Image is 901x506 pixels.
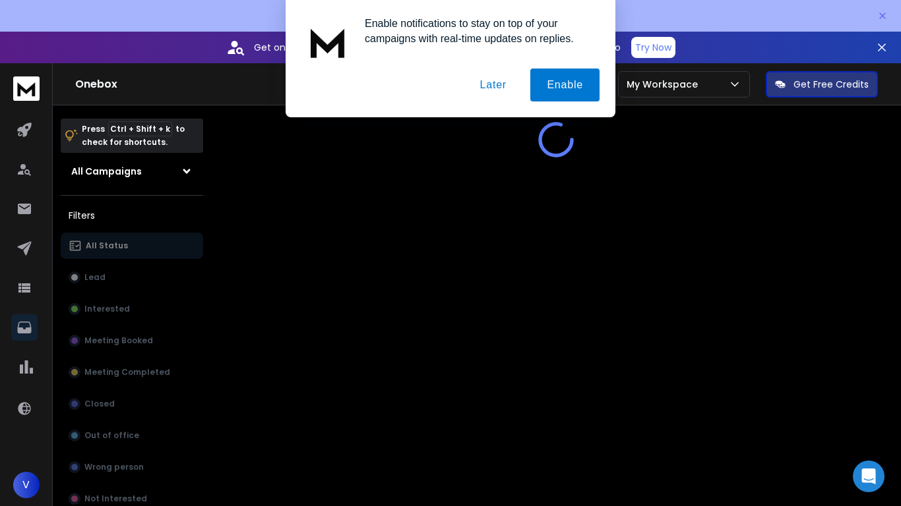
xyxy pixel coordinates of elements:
button: V [13,472,40,498]
img: notification icon [301,16,354,69]
span: Ctrl + Shift + k [108,121,172,136]
h1: All Campaigns [71,165,142,178]
button: Later [463,69,522,101]
p: Press to check for shortcuts. [82,123,185,149]
h3: Filters [61,206,203,225]
button: Enable [530,69,600,101]
button: All Campaigns [61,158,203,184]
div: Enable notifications to stay on top of your campaigns with real-time updates on replies. [354,16,600,46]
div: Open Intercom Messenger [853,461,885,492]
